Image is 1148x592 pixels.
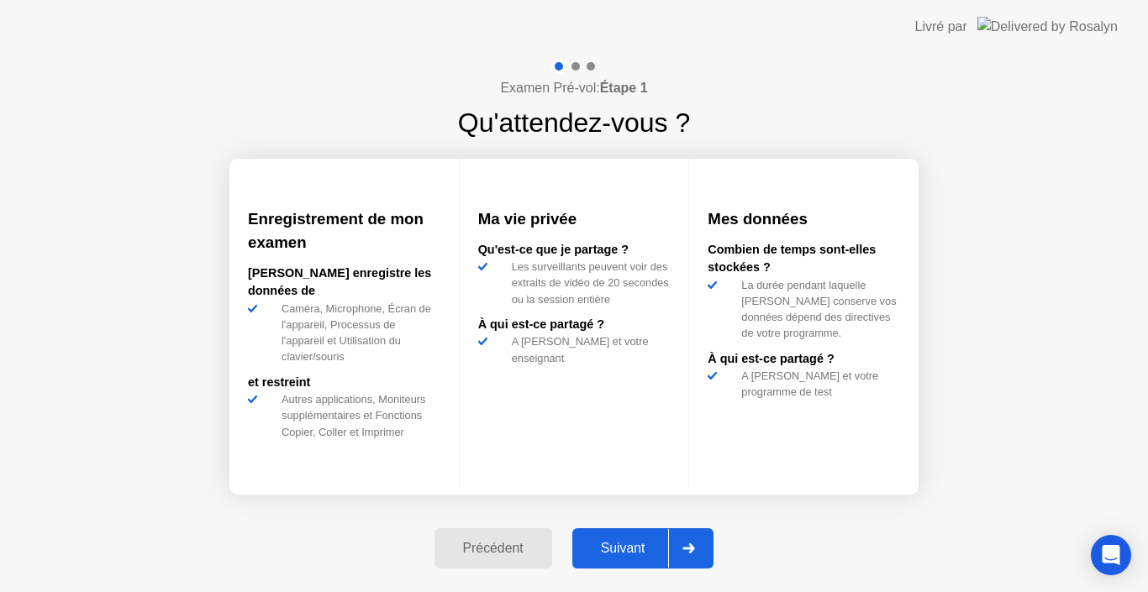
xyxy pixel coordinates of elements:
div: Suivant [577,541,669,556]
div: Qu'est-ce que je partage ? [478,241,671,259]
div: Livré par [915,17,967,37]
div: A [PERSON_NAME] et votre programme de test [735,368,900,400]
img: Delivered by Rosalyn [977,17,1118,36]
div: À qui est-ce partagé ? [708,350,900,369]
div: [PERSON_NAME] enregistre les données de [248,265,440,301]
h1: Qu'attendez-vous ? [458,102,691,143]
h3: Mes données [708,207,900,231]
h3: Enregistrement de mon examen [248,207,440,254]
div: À qui est-ce partagé ? [478,316,671,334]
div: A [PERSON_NAME] et votre enseignant [505,333,671,365]
div: Précédent [440,541,547,556]
button: Suivant [572,528,714,568]
div: La durée pendant laquelle [PERSON_NAME] conserve vos données dépend des directives de votre progr... [735,277,900,342]
button: Précédent [434,528,552,568]
div: Autres applications, Moniteurs supplémentaires et Fonctions Copier, Coller et Imprimer [275,391,440,440]
h3: Ma vie privée [478,207,671,231]
div: et restreint [248,374,440,392]
div: Open Intercom Messenger [1091,535,1131,575]
div: Les surveillants peuvent voir des extraits de vidéo de 20 secondes ou la session entière [505,259,671,307]
h4: Examen Pré-vol: [500,78,647,98]
div: Combien de temps sont-elles stockées ? [708,241,900,277]
b: Étape 1 [600,81,648,95]
div: Caméra, Microphone, Écran de l'appareil, Processus de l'appareil et Utilisation du clavier/souris [275,301,440,365]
